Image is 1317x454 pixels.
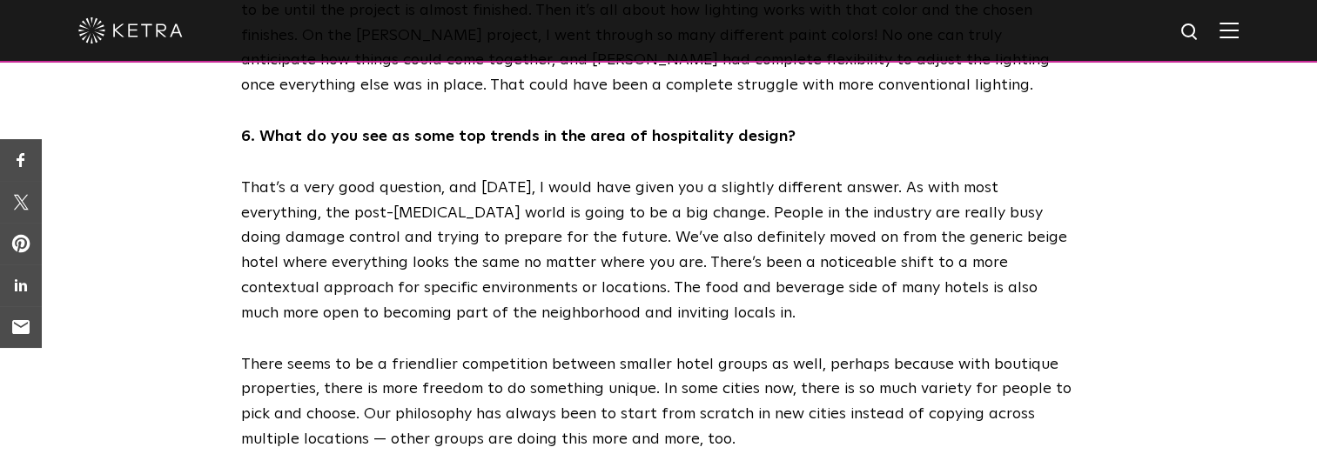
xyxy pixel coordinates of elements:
p: There seems to be a friendlier competition between smaller hotel groups as well, perhaps because ... [241,352,1077,452]
img: search icon [1179,22,1201,43]
strong: 6. What do you see as some top trends in the area of hospitality design? [241,129,796,144]
img: ketra-logo-2019-white [78,17,183,43]
img: Hamburger%20Nav.svg [1220,22,1239,38]
p: That’s a very good question, and [DATE], I would have given you a slightly different answer. As w... [241,176,1077,326]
